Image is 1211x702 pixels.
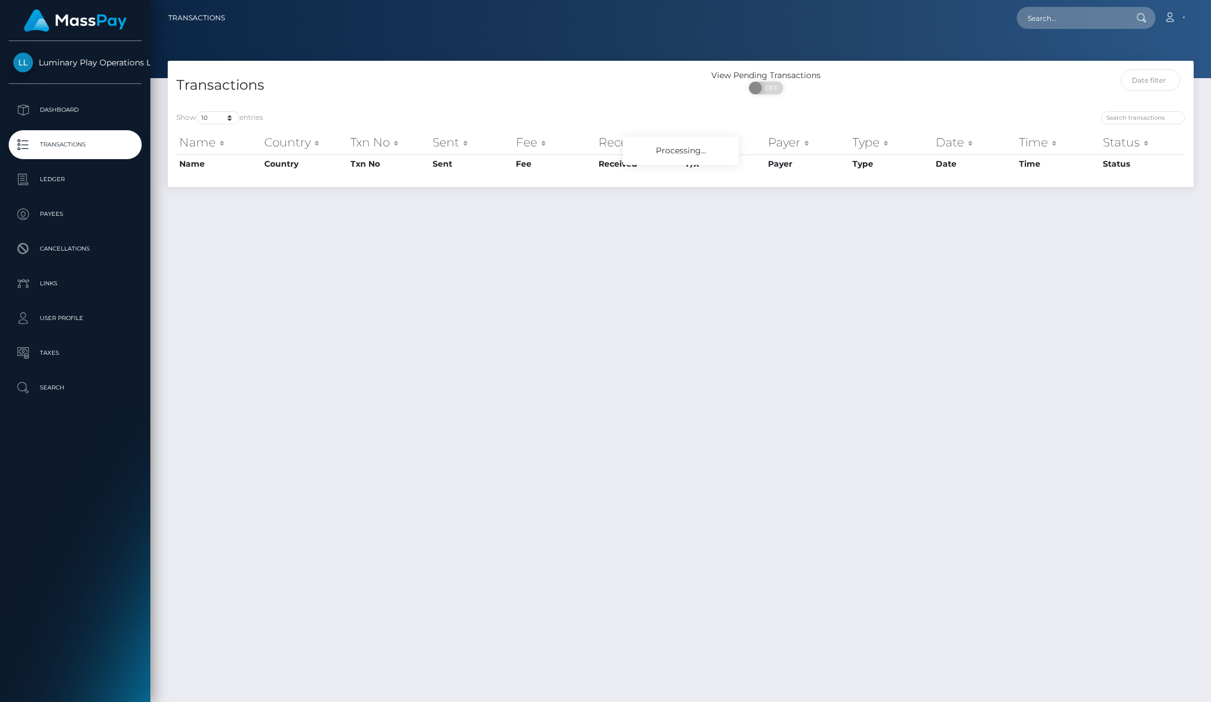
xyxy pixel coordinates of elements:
[176,75,672,95] h4: Transactions
[9,373,142,402] a: Search
[623,137,739,165] div: Processing...
[1017,7,1125,29] input: Search...
[1100,131,1185,154] th: Status
[850,131,933,154] th: Type
[596,155,683,173] th: Received
[1101,111,1185,124] input: Search transactions
[168,6,225,30] a: Transactions
[9,165,142,194] a: Ledger
[513,131,596,154] th: Fee
[13,101,137,119] p: Dashboard
[261,155,348,173] th: Country
[24,9,127,32] img: MassPay Logo
[176,155,261,173] th: Name
[13,240,137,258] p: Cancellations
[1016,131,1100,154] th: Time
[1100,155,1185,173] th: Status
[261,131,348,154] th: Country
[13,136,137,153] p: Transactions
[13,205,137,223] p: Payees
[348,155,430,173] th: Txn No
[13,275,137,292] p: Links
[9,57,142,68] span: Luminary Play Operations Limited
[430,155,513,173] th: Sent
[596,131,683,154] th: Received
[13,171,137,188] p: Ledger
[9,269,142,298] a: Links
[755,82,784,94] span: OFF
[348,131,430,154] th: Txn No
[176,131,261,154] th: Name
[176,111,263,124] label: Show entries
[13,310,137,327] p: User Profile
[9,200,142,229] a: Payees
[765,131,850,154] th: Payer
[9,304,142,333] a: User Profile
[850,155,933,173] th: Type
[9,95,142,124] a: Dashboard
[683,131,765,154] th: F/X
[933,131,1017,154] th: Date
[933,155,1017,173] th: Date
[13,53,33,72] img: Luminary Play Operations Limited
[9,234,142,263] a: Cancellations
[196,111,239,124] select: Showentries
[765,155,850,173] th: Payer
[513,155,596,173] th: Fee
[1016,155,1100,173] th: Time
[681,69,852,82] div: View Pending Transactions
[9,130,142,159] a: Transactions
[430,131,513,154] th: Sent
[9,339,142,367] a: Taxes
[13,379,137,396] p: Search
[13,344,137,362] p: Taxes
[1121,69,1180,91] input: Date filter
